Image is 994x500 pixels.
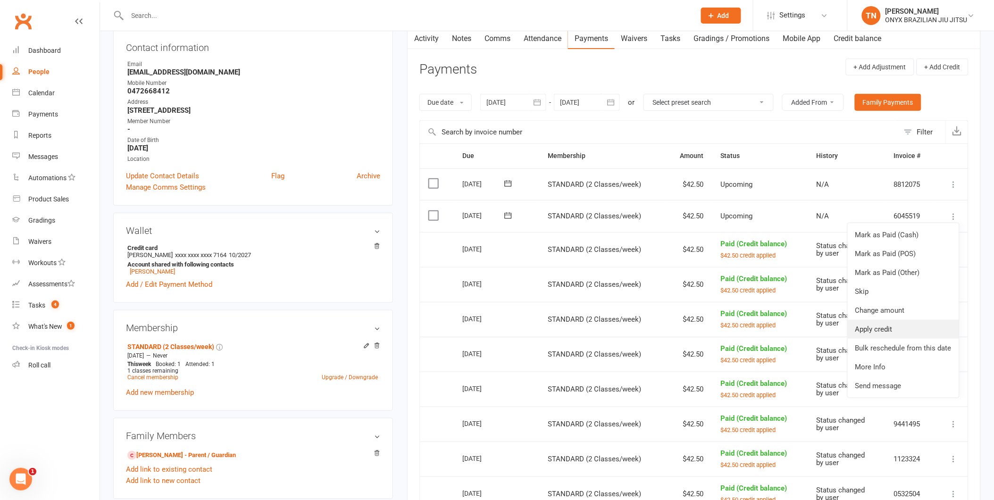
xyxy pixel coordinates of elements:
[855,94,921,111] a: Family Payments
[126,279,212,290] a: Add / Edit Payment Method
[885,168,936,200] td: 8812075
[721,344,787,353] span: Paid (Credit balance)
[12,146,100,167] a: Messages
[712,144,808,168] th: Status
[721,484,787,492] span: Paid (Credit balance)
[721,356,776,364] button: $42.50 credit applied
[12,252,100,274] a: Workouts
[721,426,776,433] small: $42.50 credit applied
[127,450,236,460] a: [PERSON_NAME] - Parent / Guardian
[885,407,936,442] td: 9441495
[12,61,100,83] a: People
[126,39,380,53] h3: Contact information
[666,442,712,476] td: $42.50
[666,232,712,267] td: $42.50
[721,426,776,434] button: $42.50 credit applied
[721,414,787,423] span: Paid (Credit balance)
[127,60,380,69] div: Email
[666,267,712,302] td: $42.50
[817,212,829,220] span: N/A
[721,275,787,283] span: Paid (Credit balance)
[721,391,776,399] button: $42.50 credit applied
[9,468,32,491] iframe: Intercom live chat
[419,94,472,111] button: Due date
[28,301,45,309] div: Tasks
[885,16,968,24] div: ONYX BRAZILIAN JIU JITSU
[848,358,959,376] a: More Info
[420,121,899,143] input: Search by invoice number
[29,468,36,475] span: 1
[666,302,712,337] td: $42.50
[808,144,885,168] th: History
[885,7,968,16] div: [PERSON_NAME]
[721,251,776,259] button: $42.50 credit applied
[28,132,51,139] div: Reports
[782,94,844,111] button: Added From
[127,367,178,374] span: 1 classes remaining
[408,28,445,50] a: Activity
[548,350,641,358] span: STANDARD (2 Classes/week)
[127,352,144,359] span: [DATE]
[125,9,689,22] input: Search...
[28,89,55,97] div: Calendar
[687,28,777,50] a: Gradings / Promotions
[721,449,787,458] span: Paid (Credit balance)
[51,300,59,308] span: 4
[848,301,959,320] a: Change amount
[701,8,741,24] button: Add
[28,217,55,224] div: Gradings
[885,144,936,168] th: Invoice #
[817,416,865,433] span: Status changed by user
[548,315,641,324] span: STANDARD (2 Classes/week)
[666,144,712,168] th: Amount
[721,322,776,329] small: $42.50 credit applied
[126,475,200,486] a: Add link to new contact
[127,343,214,350] a: STANDARD (2 Classes/week)
[28,153,58,160] div: Messages
[28,323,62,330] div: What's New
[11,9,35,33] a: Clubworx
[28,259,57,267] div: Workouts
[548,490,641,498] span: STANDARD (2 Classes/week)
[721,287,776,294] small: $42.50 credit applied
[127,98,380,107] div: Address
[846,58,914,75] button: + Add Adjustment
[721,309,787,318] span: Paid (Credit balance)
[357,170,380,182] a: Archive
[126,323,380,333] h3: Membership
[628,97,635,108] div: or
[127,136,380,145] div: Date of Birth
[548,212,641,220] span: STANDARD (2 Classes/week)
[721,379,787,388] span: Paid (Credit balance)
[462,276,506,291] div: [DATE]
[885,200,936,232] td: 6045519
[862,6,881,25] div: TN
[67,322,75,330] span: 1
[654,28,687,50] a: Tasks
[721,240,787,248] span: Paid (Credit balance)
[721,252,776,259] small: $42.50 credit applied
[548,180,641,189] span: STANDARD (2 Classes/week)
[615,28,654,50] a: Waivers
[462,346,506,361] div: [DATE]
[462,311,506,326] div: [DATE]
[817,381,865,398] span: Status changed by user
[721,286,776,294] button: $42.50 credit applied
[28,68,50,75] div: People
[817,242,865,258] span: Status changed by user
[127,155,380,164] div: Location
[12,189,100,210] a: Product Sales
[126,170,199,182] a: Update Contact Details
[848,339,959,358] a: Bulk reschedule from this date
[462,176,506,191] div: [DATE]
[28,110,58,118] div: Payments
[28,195,69,203] div: Product Sales
[917,58,969,75] button: + Add Credit
[28,280,75,288] div: Assessments
[817,311,865,328] span: Status changed by user
[28,174,67,182] div: Automations
[462,381,506,396] div: [DATE]
[28,238,51,245] div: Waivers
[28,361,50,369] div: Roll call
